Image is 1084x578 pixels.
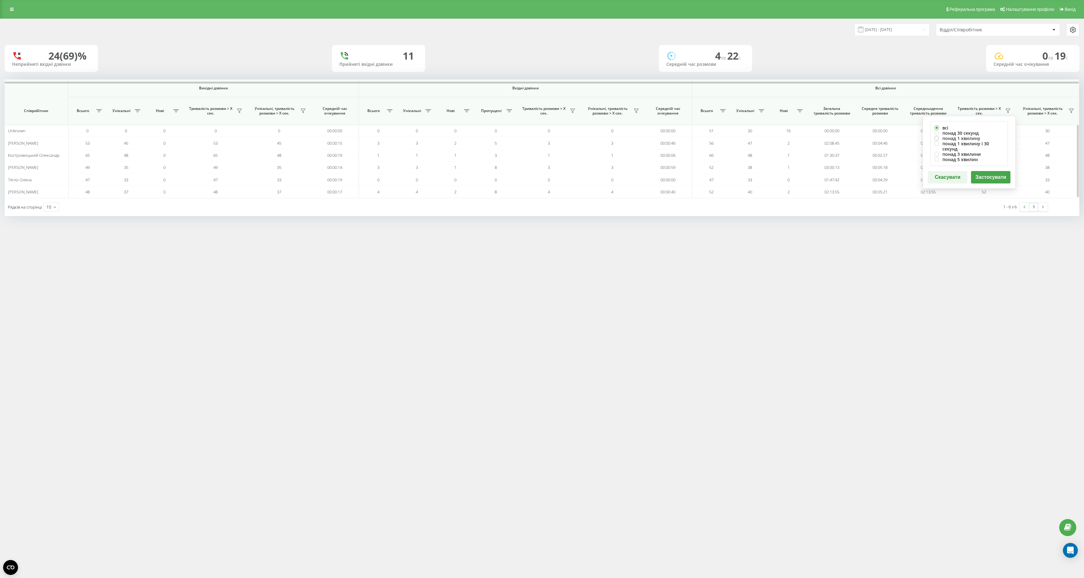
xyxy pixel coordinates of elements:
span: 3 [495,152,497,158]
td: 00:05:18 [856,161,904,174]
span: Рядків на сторінці [8,204,42,210]
button: Застосувати [971,171,1010,183]
button: Скасувати [928,171,967,183]
span: 47 [213,177,218,183]
span: 53 [213,140,218,146]
span: Середня тривалість розмови [861,106,899,116]
td: 02:08:45 [904,137,952,149]
span: Унікальні, тривалість розмови > Х сек. [1019,106,1066,116]
span: 0 [1042,49,1055,62]
span: 0 [125,128,127,133]
button: Open CMP widget [3,560,18,575]
td: 01:30:37 [808,149,856,161]
span: 30 [748,128,752,133]
span: c [1066,54,1068,61]
span: 3 [377,165,379,170]
div: Середній час очікування [994,62,1072,67]
span: хв [721,54,727,61]
span: 47 [709,177,714,183]
span: 40 [748,189,752,195]
td: 00:00:40 [644,186,692,198]
span: 16 [786,128,791,133]
td: 00:00:46 [644,137,692,149]
span: 2 [454,189,456,195]
span: 0 [215,128,217,133]
span: Співробітник [11,108,62,113]
span: 52 [709,189,714,195]
span: 1 [611,152,613,158]
span: 0 [611,177,613,183]
span: Тривалість розмови > Х сек. [187,106,235,116]
span: Унікальні, тривалість розмови > Х сек. [583,106,631,116]
a: 1 [1029,203,1038,211]
td: 01:30:37 [904,149,952,161]
span: 49 [85,165,90,170]
td: 00:00:00 [904,125,952,137]
span: 1 [548,152,550,158]
span: Середній час очікування [649,106,687,116]
td: 00:00:00 [644,174,692,186]
td: 00:00:14 [311,161,359,174]
span: 0 [86,128,88,133]
span: Вихід [1065,7,1076,12]
span: 33 [1045,177,1050,183]
span: 2 [454,140,456,146]
span: 5 [495,140,497,146]
span: 8 [495,189,497,195]
span: 2 [787,140,790,146]
span: 0 [416,177,418,183]
span: 49 [213,165,218,170]
span: 48 [277,152,281,158]
span: 35 [124,165,128,170]
span: 0 [548,177,550,183]
span: 0 [454,177,456,183]
span: Вхідні дзвінки [379,86,673,91]
span: 0 [611,128,613,133]
td: 03:00:13 [904,161,952,174]
td: 00:00:15 [311,137,359,149]
span: [PERSON_NAME] [8,189,38,195]
td: 00:02:27 [856,149,904,161]
div: Середній час розмови [666,62,745,67]
span: 0 [787,177,790,183]
td: 00:00:00 [644,125,692,137]
td: 00:00:17 [311,186,359,198]
span: 48 [748,152,752,158]
span: 52 [709,165,714,170]
span: Unknown [8,128,25,133]
span: 0 [163,177,166,183]
span: Нові [148,108,171,113]
span: 8 [495,165,497,170]
span: 1 [416,152,418,158]
span: Нові [439,108,462,113]
span: 0 [495,177,497,183]
span: Унікальні [110,108,133,113]
span: 0 [163,152,166,158]
span: Унікальні, тривалість розмови > Х сек. [250,106,298,116]
span: Вихідні дзвінки [85,86,341,91]
span: 48 [213,189,218,195]
span: 47 [85,177,90,183]
label: понад 1 хвилину і 30 секунд [934,141,1004,151]
span: 37 [277,189,281,195]
span: 0 [163,128,166,133]
td: 00:00:19 [311,174,359,186]
span: Всього [362,108,385,113]
span: 51 [709,128,714,133]
label: понад 1 хвилину [934,136,1004,141]
span: 38 [1045,165,1050,170]
div: 1 - 6 з 6 [1003,204,1017,210]
span: 53 [85,140,90,146]
span: Реферальна програма [950,7,995,12]
td: 02:13:55 [808,186,856,198]
span: Середньоденна тривалість розмови [909,106,947,116]
span: 0 [163,140,166,146]
span: 48 [1045,152,1050,158]
td: 00:00:00 [808,125,856,137]
span: 0 [416,128,418,133]
td: 03:00:13 [808,161,856,174]
span: 4 [548,189,550,195]
span: 47 [1045,140,1050,146]
span: 3 [377,140,379,146]
td: 00:00:00 [311,125,359,137]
